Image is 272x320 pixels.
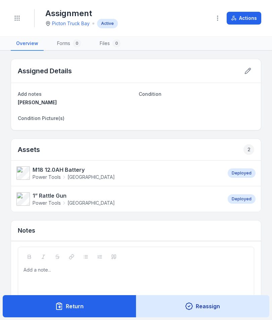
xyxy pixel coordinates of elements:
[228,194,256,204] div: Deployed
[73,39,81,47] div: 0
[11,12,24,25] button: Toggle navigation
[33,166,115,174] strong: M18 12.0AH Battery
[18,99,57,105] span: [PERSON_NAME]
[52,20,90,27] a: Picton Truck Bay
[139,91,162,97] span: Condition
[16,166,221,181] a: M18 12.0AH BatteryPower Tools[GEOGRAPHIC_DATA]
[67,200,115,206] span: [GEOGRAPHIC_DATA]
[94,37,126,51] a: Files0
[18,66,72,76] h2: Assigned Details
[18,91,42,97] span: Add notes
[97,19,118,28] div: Active
[18,144,254,155] h2: Assets
[16,192,221,206] a: 1” Rattle GunPower Tools[GEOGRAPHIC_DATA]
[3,295,136,317] button: Return
[52,37,86,51] a: Forms0
[228,168,256,178] div: Deployed
[45,8,118,19] h1: Assignment
[243,144,254,155] div: 2
[227,12,261,25] button: Actions
[18,226,35,235] h3: Notes
[67,174,115,181] span: [GEOGRAPHIC_DATA]
[33,200,61,206] span: Power Tools
[18,115,64,121] span: Condition Picture(s)
[33,174,61,181] span: Power Tools
[112,39,121,47] div: 0
[33,192,115,200] strong: 1” Rattle Gun
[136,295,270,317] button: Reassign
[11,37,44,51] a: Overview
